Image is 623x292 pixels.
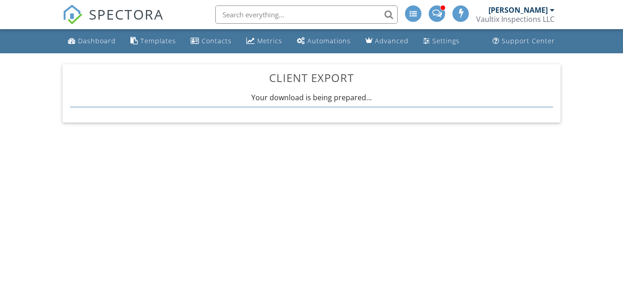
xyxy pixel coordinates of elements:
div: Your download is being prepared... [70,92,554,108]
a: Dashboard [64,33,119,50]
div: Settings [432,36,460,45]
span: SPECTORA [89,5,164,24]
div: Metrics [257,36,282,45]
a: Contacts [187,33,235,50]
input: Search everything... [215,5,398,24]
div: Automations [307,36,351,45]
a: Automations (Advanced) [293,33,354,50]
h3: Client Export [70,72,554,84]
a: Advanced [362,33,412,50]
div: Templates [140,36,176,45]
div: Contacts [202,36,232,45]
a: Metrics [243,33,286,50]
div: Dashboard [78,36,116,45]
div: Support Center [502,36,555,45]
img: The Best Home Inspection Software - Spectora [62,5,83,25]
div: [PERSON_NAME] [488,5,548,15]
div: Vaultix Inspections LLC [476,15,555,24]
a: Templates [127,33,180,50]
a: Support Center [489,33,559,50]
a: SPECTORA [62,12,164,31]
a: Settings [420,33,463,50]
div: Advanced [375,36,409,45]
